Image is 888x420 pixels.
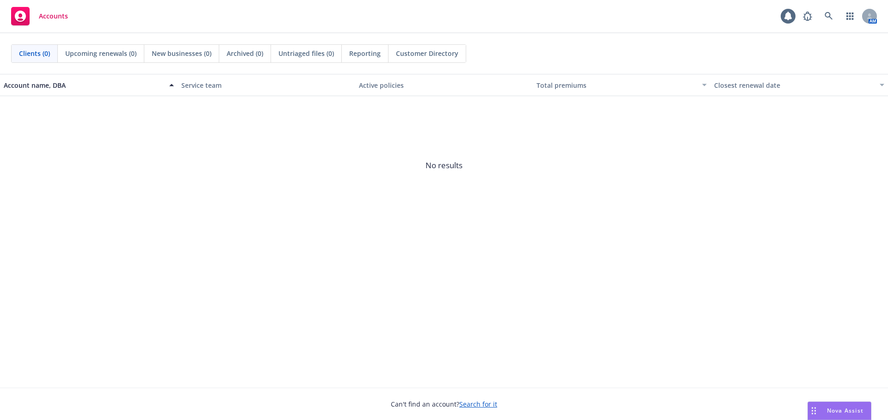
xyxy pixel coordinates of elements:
a: Report a Bug [798,7,817,25]
span: Upcoming renewals (0) [65,49,136,58]
div: Total premiums [536,80,697,90]
span: Customer Directory [396,49,458,58]
a: Accounts [7,3,72,29]
span: Untriaged files (0) [278,49,334,58]
a: Search [820,7,838,25]
span: Clients (0) [19,49,50,58]
span: Archived (0) [227,49,263,58]
a: Search for it [459,400,497,408]
button: Nova Assist [808,402,871,420]
span: Accounts [39,12,68,20]
span: Nova Assist [827,407,863,414]
div: Account name, DBA [4,80,164,90]
button: Active policies [355,74,533,96]
button: Total premiums [533,74,710,96]
div: Active policies [359,80,529,90]
div: Drag to move [808,402,820,420]
span: New businesses (0) [152,49,211,58]
span: Reporting [349,49,381,58]
button: Service team [178,74,355,96]
span: Can't find an account? [391,399,497,409]
a: Switch app [841,7,859,25]
div: Closest renewal date [714,80,874,90]
div: Service team [181,80,351,90]
button: Closest renewal date [710,74,888,96]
